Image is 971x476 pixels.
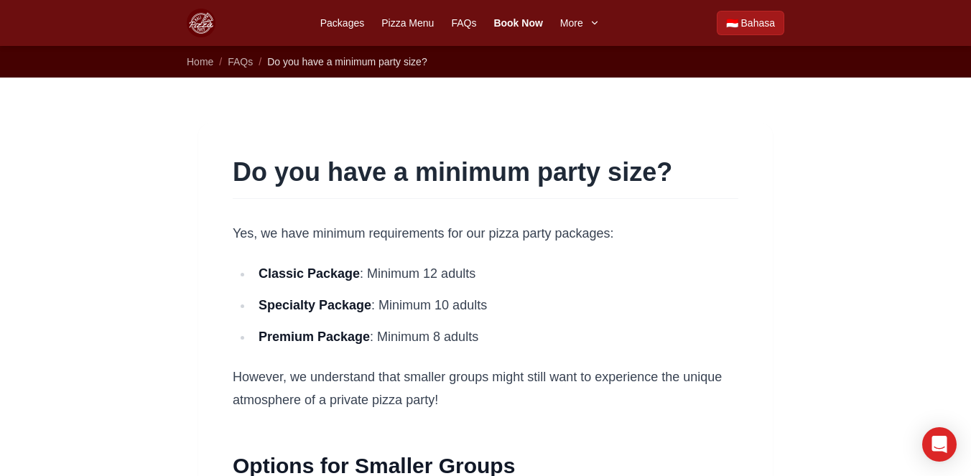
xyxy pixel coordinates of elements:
li: : Minimum 12 adults [253,262,738,285]
a: Packages [320,16,364,30]
div: Open Intercom Messenger [922,427,957,462]
a: Beralih ke Bahasa Indonesia [717,11,784,35]
strong: Classic Package [259,266,360,281]
a: Book Now [493,16,542,30]
p: However, we understand that smaller groups might still want to experience the unique atmosphere o... [233,365,738,411]
h1: Do you have a minimum party size? [233,158,738,187]
span: More [560,16,583,30]
span: Bahasa [741,16,775,30]
a: Pizza Menu [381,16,434,30]
li: : Minimum 8 adults [253,325,738,348]
li: / [259,55,261,69]
strong: Premium Package [259,330,370,344]
li: : Minimum 10 adults [253,294,738,317]
p: Yes, we have minimum requirements for our pizza party packages: [233,222,738,245]
a: FAQs [228,56,253,67]
a: FAQs [451,16,476,30]
img: Bali Pizza Party Logo [187,9,215,37]
li: / [219,55,222,69]
a: Home [187,56,213,67]
span: Do you have a minimum party size? [267,56,427,67]
strong: Specialty Package [259,298,371,312]
button: More [560,16,600,30]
